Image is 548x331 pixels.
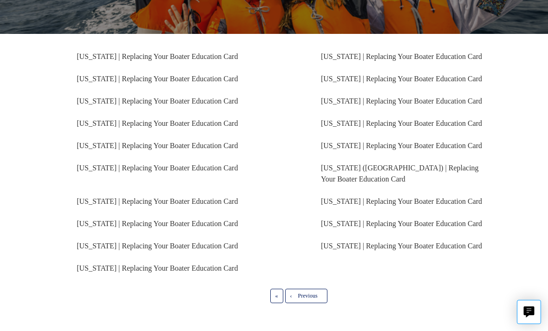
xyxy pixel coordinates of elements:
[321,52,482,60] a: [US_STATE] | Replacing Your Boater Education Card
[77,75,238,83] a: [US_STATE] | Replacing Your Boater Education Card
[77,164,238,172] a: [US_STATE] | Replacing Your Boater Education Card
[77,242,238,250] a: [US_STATE] | Replacing Your Boater Education Card
[321,75,482,83] a: [US_STATE] | Replacing Your Boater Education Card
[77,197,238,205] a: [US_STATE] | Replacing Your Boater Education Card
[77,264,238,272] a: [US_STATE] | Replacing Your Boater Education Card
[321,97,482,105] a: [US_STATE] | Replacing Your Boater Education Card
[321,242,482,250] a: [US_STATE] | Replacing Your Boater Education Card
[321,142,482,149] a: [US_STATE] | Replacing Your Boater Education Card
[290,292,292,299] span: ‹
[298,292,318,299] span: Previous
[321,197,482,205] a: [US_STATE] | Replacing Your Boater Education Card
[77,97,238,105] a: [US_STATE] | Replacing Your Boater Education Card
[321,164,479,183] a: [US_STATE] ([GEOGRAPHIC_DATA]) | Replacing Your Boater Education Card
[77,52,238,60] a: [US_STATE] | Replacing Your Boater Education Card
[285,289,327,303] a: Previous
[77,142,238,149] a: [US_STATE] | Replacing Your Boater Education Card
[321,220,482,227] a: [US_STATE] | Replacing Your Boater Education Card
[275,292,278,299] span: «
[77,119,238,127] a: [US_STATE] | Replacing Your Boater Education Card
[517,300,541,324] button: Live chat
[77,220,238,227] a: [US_STATE] | Replacing Your Boater Education Card
[321,119,482,127] a: [US_STATE] | Replacing Your Boater Education Card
